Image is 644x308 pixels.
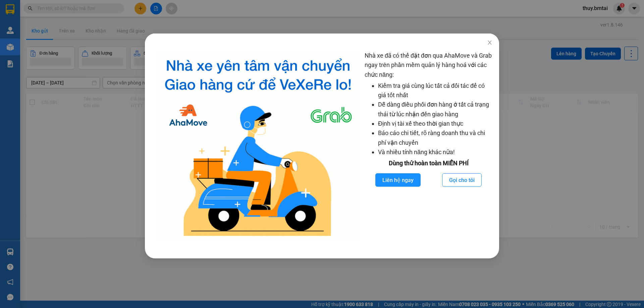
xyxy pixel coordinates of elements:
[375,173,421,187] button: Liên hệ ngay
[378,81,492,100] li: Kiểm tra giá cùng lúc tất cả đối tác để có giá tốt nhất
[378,100,492,119] li: Dễ dàng điều phối đơn hàng ở tất cả trạng thái từ lúc nhận đến giao hàng
[378,128,492,147] li: Báo cáo chi tiết, rõ ràng doanh thu và chi phí vận chuyển
[382,176,414,184] span: Liên hệ ngay
[480,34,499,52] button: Close
[442,173,482,187] button: Gọi cho tôi
[157,51,359,242] img: logo
[378,119,492,128] li: Định vị tài xế theo thời gian thực
[365,159,492,168] div: Dùng thử hoàn toàn MIỄN PHÍ
[487,40,492,45] span: close
[378,147,492,157] li: Và nhiều tính năng khác nữa!
[449,176,475,184] span: Gọi cho tôi
[365,51,492,242] div: Nhà xe đã có thể đặt đơn qua AhaMove và Grab ngay trên phần mềm quản lý hàng hoá với các chức năng:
